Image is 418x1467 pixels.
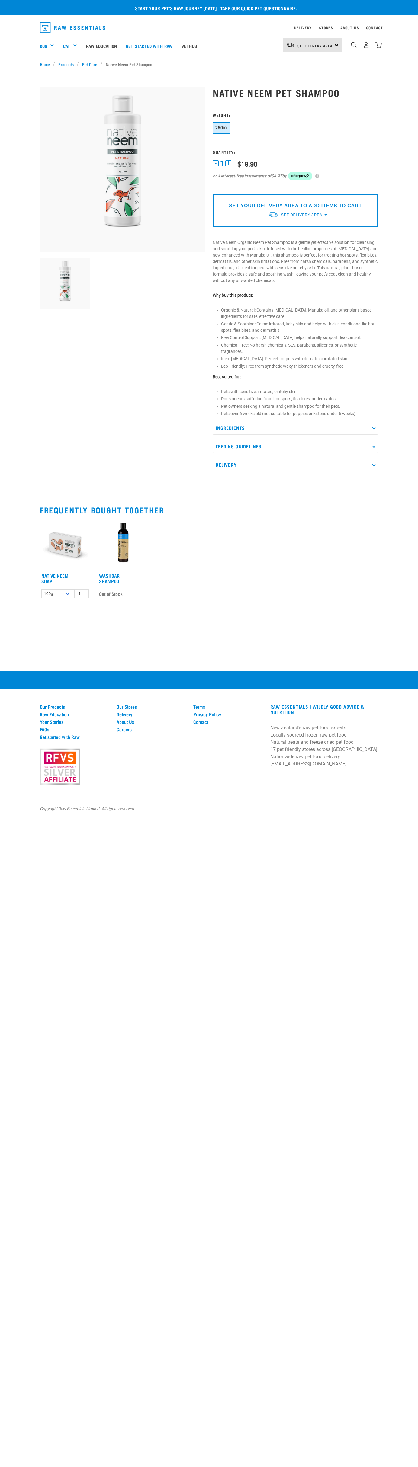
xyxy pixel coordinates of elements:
span: $4.97 [271,173,282,179]
h3: Quantity: [213,150,378,154]
div: or 4 interest-free instalments of by [213,172,378,180]
a: Contact [193,719,263,724]
a: Contact [366,27,383,29]
a: Our Products [40,704,109,709]
img: home-icon@2x.png [375,42,382,48]
button: 250ml [213,122,230,134]
p: New Zealand's raw pet food experts Locally sourced frozen raw pet food Natural treats and freeze ... [270,724,378,768]
strong: Best suited for: [213,374,241,379]
p: Ingredients [213,421,378,435]
nav: breadcrumbs [40,61,378,67]
a: About Us [340,27,359,29]
a: Products [55,61,77,67]
p: Delivery [213,458,378,471]
a: Privacy Policy [193,711,263,717]
input: 1 [75,589,89,599]
h2: Frequently bought together [40,505,378,515]
span: 250ml [215,125,228,130]
a: take our quick pet questionnaire. [220,7,297,9]
h3: Weight: [213,113,378,117]
h1: Native Neem Pet Shampoo [213,87,378,98]
a: Delivery [294,27,312,29]
a: Raw Education [82,34,121,58]
img: Afterpay [288,172,312,180]
nav: dropdown navigation [35,20,383,35]
a: Cat [63,43,70,50]
span: 1 [220,160,224,167]
img: van-moving.png [268,211,278,218]
a: Dog [40,43,47,50]
a: Terms [193,704,263,709]
a: Careers [117,727,186,732]
a: Home [40,61,53,67]
img: home-icon-1@2x.png [351,42,357,48]
span: Out of Stock [99,589,123,598]
img: rfvs.png [37,748,82,786]
li: Pets with sensitive, irritated, or itchy skin. [221,388,378,395]
a: WashBar Shampoo [99,574,120,582]
span: Set Delivery Area [281,213,322,217]
h3: RAW ESSENTIALS | Wildly Good Advice & Nutrition [270,704,378,715]
a: Get started with Raw [121,34,177,58]
a: Pet Care [79,61,101,67]
a: Vethub [177,34,201,58]
li: Flea Control Support: [MEDICAL_DATA] helps naturally support flea control. [221,334,378,341]
p: Feeding Guidelines [213,439,378,453]
em: Copyright Raw Essentials Limited. All rights reserved. [40,806,135,811]
li: Organic & Natural: Contains [MEDICAL_DATA], Manuka oil, and other plant-based ingredients for saf... [221,307,378,320]
img: Raw Essentials Logo [40,22,105,33]
button: - [213,160,219,166]
div: $19.90 [237,160,257,168]
img: user.png [363,42,369,48]
li: Pets over 6 weeks old (not suitable for puppies or kittens under 6 weeks). [221,411,378,417]
img: Native Neem Pet Shampoo [40,87,205,252]
a: Get started with Raw [40,734,109,740]
a: Native Neem Soap [41,574,68,582]
p: SET YOUR DELIVERY AREA TO ADD ITEMS TO CART [229,202,362,209]
p: Native Neem Organic Neem Pet Shampoo is a gentle yet effective solution for cleansing and soothin... [213,239,378,284]
a: Delivery [117,711,186,717]
a: Raw Education [40,711,109,717]
img: van-moving.png [286,42,294,48]
li: Eco-Friendly: Free from synthetic waxy thickeners and cruelty-free. [221,363,378,369]
strong: Why buy this product: [213,293,253,298]
a: Stores [319,27,333,29]
button: + [225,160,231,166]
a: About Us [117,719,186,724]
img: Organic neem pet soap bar 100g green trading [40,519,90,570]
a: Your Stories [40,719,109,724]
li: Ideal [MEDICAL_DATA]: Perfect for pets with delicate or irritated skin. [221,356,378,362]
li: Dogs or cats suffering from hot spots, flea bites, or dermatitis. [221,396,378,402]
li: Pet owners seeking a natural and gentle shampoo for their pets. [221,403,378,410]
img: Native Neem Pet Shampoo [40,258,90,309]
a: Our Stores [117,704,186,709]
img: Wash Bar Neem Fresh Shampoo [98,519,148,570]
a: FAQs [40,727,109,732]
li: Chemical-Free: No harsh chemicals, SLS, parabens, silicones, or synthetic fragrances. [221,342,378,355]
span: Set Delivery Area [297,45,333,47]
li: Gentle & Soothing: Calms irritated, itchy skin and helps with skin conditions like hot spots, fle... [221,321,378,334]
